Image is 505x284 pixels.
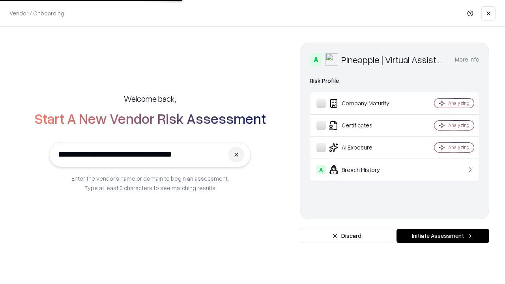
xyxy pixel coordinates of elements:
[300,229,393,243] button: Discard
[316,99,411,108] div: Company Maturity
[71,174,229,192] p: Enter the vendor’s name or domain to begin an assessment. Type at least 3 characters to see match...
[397,229,489,243] button: Initiate Assessment
[9,9,64,17] p: Vendor / Onboarding
[448,144,469,151] div: Analyzing
[448,100,469,106] div: Analyzing
[455,52,479,67] button: More info
[341,53,445,66] div: Pineapple | Virtual Assistant Agency
[316,121,411,130] div: Certificates
[325,53,338,66] img: Pineapple | Virtual Assistant Agency
[34,110,266,126] h2: Start A New Vendor Risk Assessment
[448,122,469,129] div: Analyzing
[124,93,176,104] h5: Welcome back,
[316,165,411,174] div: Breach History
[316,143,411,152] div: AI Exposure
[310,53,322,66] div: A
[310,76,479,86] div: Risk Profile
[316,165,326,174] div: A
